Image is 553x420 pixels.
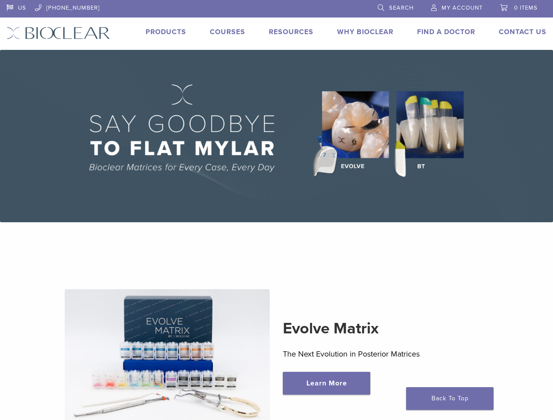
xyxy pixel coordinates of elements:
a: Find A Doctor [417,28,475,36]
img: Bioclear [7,27,110,39]
span: Search [389,4,414,11]
a: Resources [269,28,313,36]
span: 0 items [514,4,538,11]
a: Courses [210,28,245,36]
a: Back To Top [406,387,494,410]
span: My Account [442,4,483,11]
h2: Evolve Matrix [283,318,488,339]
a: Learn More [283,372,370,395]
a: Contact Us [499,28,546,36]
a: Why Bioclear [337,28,393,36]
p: The Next Evolution in Posterior Matrices [283,347,488,360]
a: Products [146,28,186,36]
